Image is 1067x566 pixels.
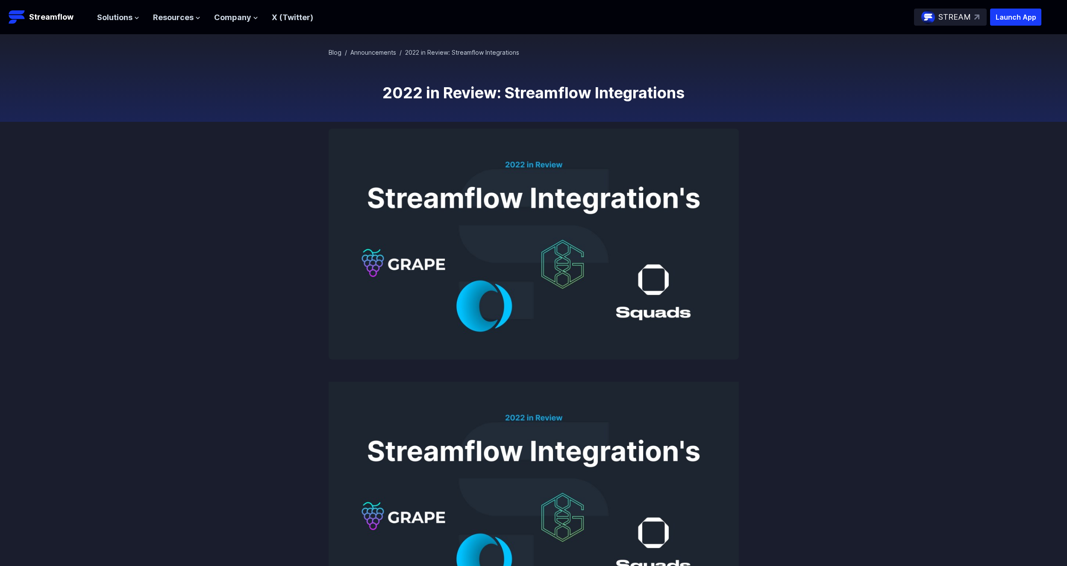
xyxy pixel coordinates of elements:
span: Solutions [97,12,132,24]
a: X (Twitter) [272,13,313,22]
span: / [345,49,347,56]
p: STREAM [938,11,971,24]
span: Company [214,12,251,24]
img: Streamflow Logo [9,9,26,26]
span: / [400,49,402,56]
img: streamflow-logo-circle.png [921,10,935,24]
img: top-right-arrow.svg [974,15,979,20]
button: Company [214,12,258,24]
a: Announcements [350,49,396,56]
button: Launch App [990,9,1041,26]
p: Streamflow [29,11,73,23]
img: 2022 in Review: Streamflow Integrations [329,129,739,360]
span: 2022 in Review: Streamflow Integrations [405,49,519,56]
h1: 2022 in Review: Streamflow Integrations [329,84,739,101]
span: Resources [153,12,194,24]
button: Resources [153,12,200,24]
button: Solutions [97,12,139,24]
a: Blog [329,49,341,56]
a: STREAM [914,9,987,26]
a: Streamflow [9,9,88,26]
